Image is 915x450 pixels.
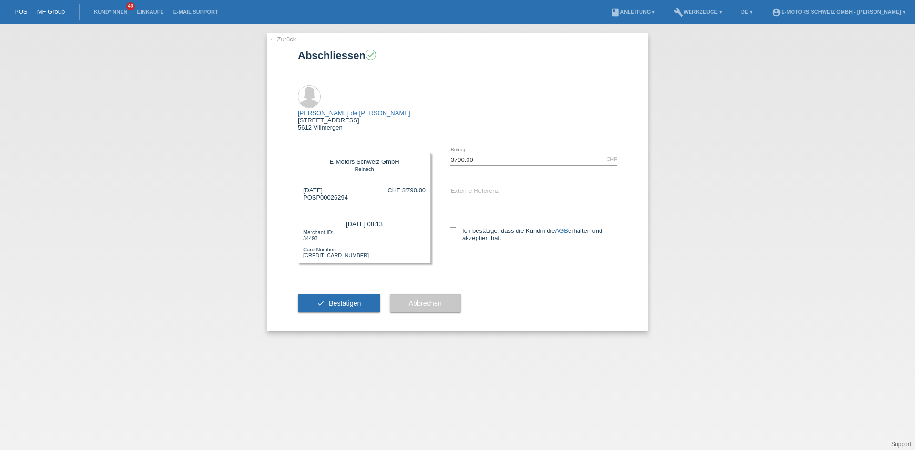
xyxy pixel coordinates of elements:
a: [PERSON_NAME] de [PERSON_NAME] [298,110,410,117]
span: Abbrechen [409,300,442,307]
i: account_circle [772,8,781,17]
span: 40 [126,2,135,10]
a: AGB [555,227,568,234]
a: POS — MF Group [14,8,65,15]
a: ← Zurück [269,36,296,43]
button: check Bestätigen [298,294,380,312]
div: CHF [606,156,617,162]
i: check [317,300,325,307]
a: buildWerkzeuge ▾ [669,9,727,15]
a: Support [891,441,911,448]
a: account_circleE-Motors Schweiz GmbH - [PERSON_NAME] ▾ [767,9,910,15]
label: Ich bestätige, dass die Kundin die erhalten und akzeptiert hat. [450,227,617,241]
div: [STREET_ADDRESS] 5612 Villmergen [298,110,410,131]
div: Merchant-ID: 34493 Card-Number: [CREDIT_CARD_NUMBER] [303,229,426,258]
i: book [610,8,620,17]
a: bookAnleitung ▾ [606,9,660,15]
div: [DATE] 08:13 [303,218,426,229]
div: Reinach [305,165,423,172]
i: check [366,50,375,59]
a: E-Mail Support [169,9,223,15]
button: Abbrechen [390,294,461,312]
a: Kund*innen [89,9,132,15]
div: CHF 3'790.00 [387,187,426,194]
span: Bestätigen [329,300,361,307]
a: DE ▾ [736,9,757,15]
a: Einkäufe [132,9,168,15]
h1: Abschliessen [298,50,617,61]
div: [DATE] POSP00026294 [303,187,348,208]
i: build [674,8,683,17]
div: E-Motors Schweiz GmbH [305,158,423,165]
